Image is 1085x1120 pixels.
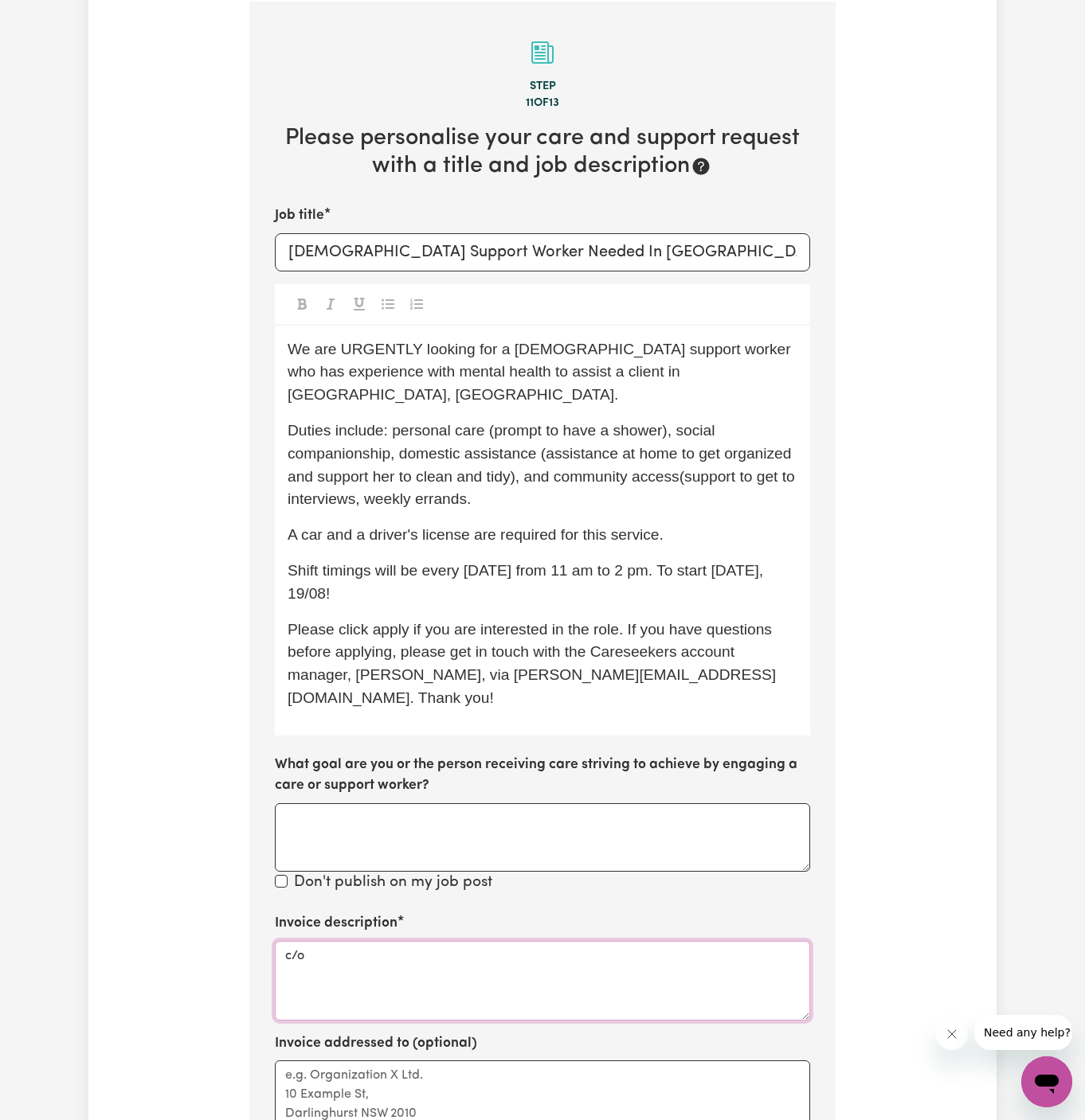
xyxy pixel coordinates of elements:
[1021,1056,1072,1107] iframe: Button to launch messaging window
[275,913,398,934] label: Invoice description
[348,294,370,314] button: Toggle undefined
[377,294,399,314] button: Toggle undefined
[288,422,799,507] span: Duties include: personal care (prompt to have a shower), social companionship, domestic assistanc...
[291,294,313,314] button: Toggle undefined
[275,941,810,1020] textarea: c/o
[275,233,810,271] input: e.g. Care worker needed in North Sydney for aged care
[275,205,324,226] label: Job title
[275,125,810,180] h2: Please personalise your care and support request with a title and job description
[275,95,810,112] div: 11 of 13
[294,872,492,895] label: Don't publish on my job post
[405,294,428,314] button: Toggle undefined
[319,294,342,314] button: Toggle undefined
[974,1015,1072,1050] iframe: Message from company
[275,1033,477,1054] label: Invoice addressed to (optional)
[275,78,810,96] div: Step
[288,526,664,543] span: A car and a driver's license are required for this service.
[936,1018,968,1050] iframe: Close message
[275,755,810,797] label: What goal are you or the person receiving care striving to achieve by engaging a care or support ...
[288,621,776,706] span: Please click apply if you are interested in the role. If you have questions before applying, plea...
[288,562,767,602] span: Shift timings will be every [DATE] from 11 am to 2 pm. To start [DATE], 19/08!
[288,341,795,404] span: We are URGENTLY looking for a [DEMOGRAPHIC_DATA] support worker who has experience with mental he...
